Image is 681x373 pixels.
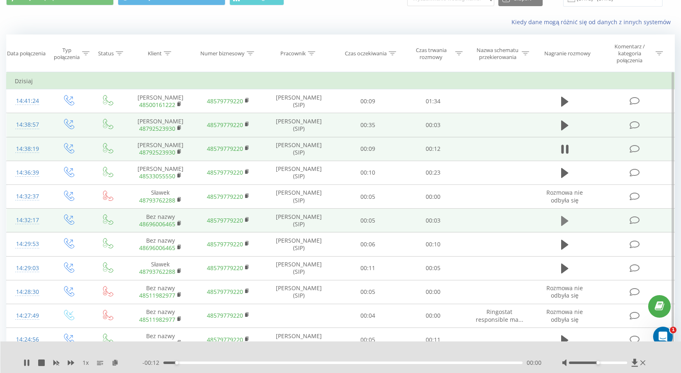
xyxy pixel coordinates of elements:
td: 00:00 [400,304,465,328]
td: 00:00 [400,280,465,304]
td: [PERSON_NAME] (SIP) [262,256,335,280]
span: Rozmowa nie odbyła się [546,308,583,323]
td: Bez nazwy [126,280,194,304]
td: Dzisiaj [7,73,675,89]
a: 48579779220 [207,145,243,152]
div: 14:24:56 [15,332,40,348]
td: [PERSON_NAME] (SIP) [262,328,335,352]
div: 14:41:24 [15,93,40,109]
td: 00:05 [335,280,401,304]
td: Sławek [126,185,194,209]
td: [PERSON_NAME] (SIP) [262,209,335,232]
a: 48792523930 [139,148,175,156]
div: Klient [148,50,162,57]
td: 00:03 [400,209,465,232]
a: 48579779220 [207,264,243,272]
td: 00:04 [335,304,401,328]
a: 48511982977 [139,291,175,299]
td: 00:23 [400,161,465,184]
a: 48579779220 [207,216,243,224]
div: Typ połączenia [54,47,80,61]
td: Bez nazwy [126,304,194,328]
div: Czas oczekiwania [345,50,387,57]
div: Nazwa schematu przekierowania [476,47,520,61]
a: 48696006465 [139,244,175,252]
span: 1 [670,327,676,333]
a: 48579779220 [207,193,243,200]
td: [PERSON_NAME] (SIP) [262,280,335,304]
span: Rozmowa nie odbyła się [546,284,583,299]
td: Bez nazwy [126,209,194,232]
td: [PERSON_NAME] (SIP) [262,89,335,113]
td: 00:10 [400,232,465,256]
td: [PERSON_NAME] [126,137,194,161]
div: 14:32:37 [15,189,40,205]
a: 48500161222 [139,101,175,109]
a: 48511982977 [139,339,175,347]
a: 48696006465 [139,220,175,228]
div: Czas trwania rozmowy [409,47,453,61]
a: 48579779220 [207,121,243,129]
div: 14:29:03 [15,260,40,276]
span: Rozmowa nie odbyła się [546,189,583,204]
div: Accessibility label [175,361,179,364]
td: [PERSON_NAME] (SIP) [262,232,335,256]
div: Pracownik [280,50,306,57]
a: Kiedy dane mogą różnić się od danych z innych systemów [511,18,675,26]
div: Nagranie rozmowy [544,50,591,57]
td: [PERSON_NAME] [126,89,194,113]
td: 01:34 [400,89,465,113]
td: 00:05 [335,328,401,352]
span: 1 x [83,359,89,367]
div: Accessibility label [596,361,600,364]
td: 00:09 [335,137,401,161]
a: 48579779220 [207,168,243,176]
a: 48579779220 [207,97,243,105]
td: 00:05 [335,185,401,209]
td: 00:05 [335,209,401,232]
td: 00:11 [335,256,401,280]
td: Sławek [126,256,194,280]
td: 00:06 [335,232,401,256]
div: 14:27:49 [15,308,40,324]
span: - 00:12 [142,359,163,367]
td: 00:11 [400,328,465,352]
iframe: Intercom live chat [653,327,673,346]
a: 48579779220 [207,312,243,319]
td: 00:10 [335,161,401,184]
div: Data połączenia [7,50,46,57]
span: Ringostat responsible ma... [476,308,523,323]
a: 48533055550 [139,172,175,180]
td: [PERSON_NAME] (SIP) [262,161,335,184]
td: [PERSON_NAME] (SIP) [262,137,335,161]
div: 14:38:57 [15,117,40,133]
td: [PERSON_NAME] (SIP) [262,185,335,209]
a: 48793762288 [139,268,175,275]
div: Komentarz / kategoria połączenia [605,43,653,64]
a: 48792523930 [139,125,175,132]
div: 14:36:39 [15,165,40,181]
div: Numer biznesowy [200,50,245,57]
a: 48579779220 [207,336,243,343]
td: [PERSON_NAME] [126,161,194,184]
td: 00:09 [335,89,401,113]
div: 14:32:17 [15,212,40,228]
td: 00:35 [335,113,401,137]
td: 00:05 [400,256,465,280]
div: 14:29:53 [15,236,40,252]
td: [PERSON_NAME] (SIP) [262,113,335,137]
td: Bez nazwy [126,328,194,352]
td: [PERSON_NAME] [126,113,194,137]
div: 14:28:30 [15,284,40,300]
span: 00:00 [527,359,541,367]
div: 14:38:19 [15,141,40,157]
td: Bez nazwy [126,232,194,256]
div: Status [98,50,114,57]
a: 48579779220 [207,240,243,248]
td: 00:12 [400,137,465,161]
a: 48793762288 [139,196,175,204]
td: 00:00 [400,185,465,209]
td: 00:03 [400,113,465,137]
a: 48579779220 [207,288,243,296]
a: 48511982977 [139,316,175,323]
